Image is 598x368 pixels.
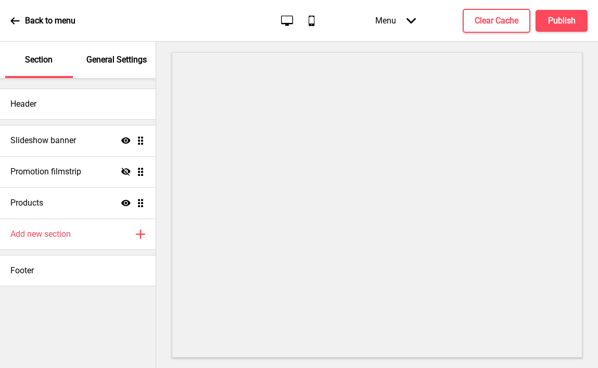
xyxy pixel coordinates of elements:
[10,265,34,276] h4: Footer
[86,54,147,66] p: General Settings
[10,197,43,209] h4: Products
[10,98,36,110] h4: Header
[365,5,426,36] div: Menu
[475,15,518,27] h4: Clear Cache
[10,166,81,177] h4: Promotion filmstrip
[536,10,588,32] button: Publish
[25,54,53,66] p: Section
[10,7,75,35] a: Back to menu
[548,15,576,27] h4: Publish
[10,135,76,146] h4: Slideshow banner
[10,229,71,240] h4: Add new section
[463,9,530,33] button: Clear Cache
[25,15,75,27] p: Back to menu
